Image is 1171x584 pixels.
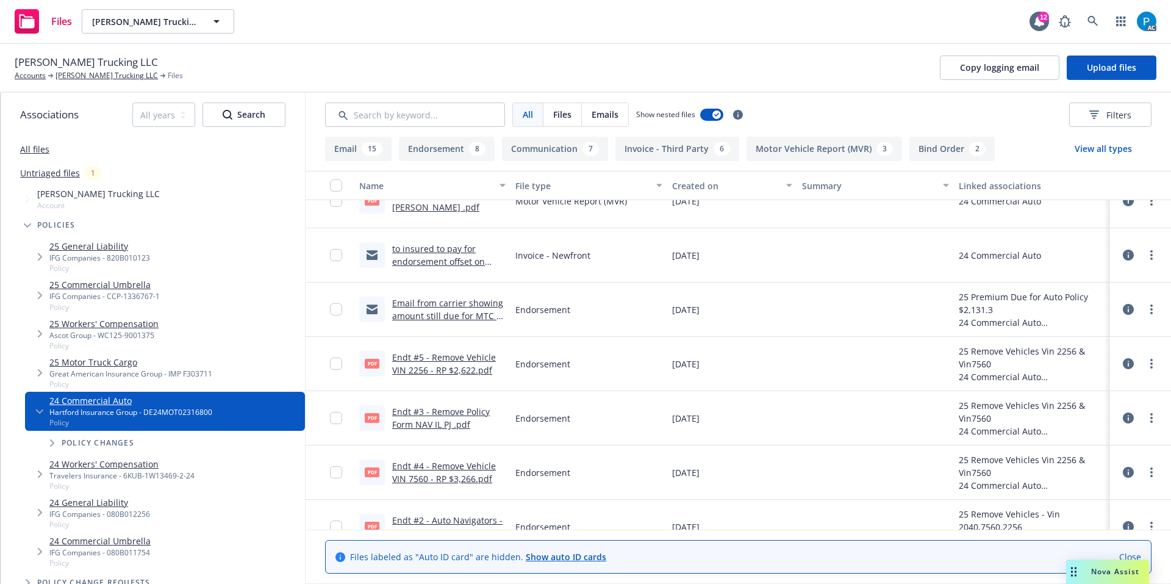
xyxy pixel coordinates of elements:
[392,351,496,376] a: Endt #5 - Remove Vehicle VIN 2256 - RP $2,622.pdf
[392,460,496,485] a: Endt #4 - Remove Vehicle VIN 7560 - RP $3,266.pdf
[1109,9,1133,34] a: Switch app
[1067,56,1156,80] button: Upload files
[969,142,986,156] div: 2
[1119,550,1141,563] a: Close
[20,167,80,179] a: Untriaged files
[49,519,150,530] span: Policy
[959,479,1105,492] div: 24 Commercial Auto
[1066,560,1149,584] button: Nova Assist
[672,303,700,316] span: [DATE]
[1053,9,1077,34] a: Report a Bug
[1144,193,1159,208] a: more
[82,9,234,34] button: [PERSON_NAME] Trucking LLC
[526,551,606,563] a: Show auto ID cards
[515,521,570,533] span: Endorsement
[553,108,571,121] span: Files
[959,399,1105,425] div: 25 Remove Vehicles Vin 2256 & Vin7560
[330,179,342,192] input: Select all
[1144,356,1159,371] a: more
[1087,62,1136,73] span: Upload files
[959,370,1105,383] div: 24 Commercial Auto
[672,358,700,370] span: [DATE]
[1137,12,1156,31] img: photo
[672,466,700,479] span: [DATE]
[49,547,151,558] div: IFG Companies - 080B011754
[49,240,150,253] a: 25 General Liability
[330,195,342,207] input: Toggle Row Selected
[797,171,953,200] button: Summary
[954,171,1110,200] button: Linked associations
[49,317,159,330] a: 25 Workers' Compensation
[49,558,151,568] span: Policy
[1144,248,1159,262] a: more
[49,417,212,428] span: Policy
[667,171,798,200] button: Created on
[959,345,1105,370] div: 25 Remove Vehicles Vin 2256 & Vin7560
[392,297,503,360] a: Email from carrier showing amount still due for MTC & Auto - [PERSON_NAME] Trucking LLC - Fourth ...
[615,137,739,161] button: Invoice - Third Party
[515,466,570,479] span: Endorsement
[909,137,995,161] button: Bind Order
[747,137,902,161] button: Motor Vehicle Report (MVR)
[1144,519,1159,534] a: more
[672,195,700,207] span: [DATE]
[330,466,342,478] input: Toggle Row Selected
[802,179,935,192] div: Summary
[1144,302,1159,317] a: more
[37,200,160,211] span: Account
[959,508,1105,533] div: 25 Remove Vehicles - Vin 2040,7560,2256
[56,70,158,81] a: [PERSON_NAME] Trucking LLC
[1038,12,1049,23] div: 12
[330,412,342,424] input: Toggle Row Selected
[515,179,648,192] div: File type
[49,379,212,389] span: Policy
[49,330,159,341] div: Ascot Group - WC125-9001375
[365,467,379,477] span: pdf
[168,70,183,81] span: Files
[37,187,160,200] span: [PERSON_NAME] Trucking LLC
[330,249,342,261] input: Toggle Row Selected
[85,166,101,180] div: 1
[362,142,382,156] div: 15
[959,290,1105,316] div: 25 Premium Due for Auto Policy $2,131.3
[1144,411,1159,425] a: more
[49,341,159,351] span: Policy
[365,196,379,205] span: pdf
[959,249,1041,262] div: 24 Commercial Auto
[325,103,505,127] input: Search by keyword...
[62,439,134,447] span: Policy changes
[223,103,265,126] div: Search
[469,142,485,156] div: 8
[959,316,1105,329] div: 24 Commercial Auto
[876,142,893,156] div: 3
[51,16,72,26] span: Files
[49,509,150,519] div: IFG Companies - 080B012256
[1089,109,1131,121] span: Filters
[15,54,158,70] span: [PERSON_NAME] Trucking LLC
[330,521,342,533] input: Toggle Row Selected
[515,249,590,262] span: Invoice - Newfront
[365,522,379,531] span: pdf
[330,358,342,370] input: Toggle Row Selected
[350,550,606,563] span: Files labeled as "Auto ID card" are hidden.
[49,458,195,470] a: 24 Workers' Compensation
[1066,560,1081,584] div: Drag to move
[1106,109,1131,121] span: Filters
[392,514,503,564] a: Endt #2 - Auto Navigators - Remove Vehicles Vin2256,2040,7560 -RP -$54,758.pdf
[37,222,76,229] span: Policies
[515,195,627,207] span: Motor Vehicle Report (MVR)
[330,303,342,315] input: Toggle Row Selected
[515,358,570,370] span: Endorsement
[1055,137,1151,161] button: View all types
[960,62,1039,73] span: Copy logging email
[515,303,570,316] span: Endorsement
[15,70,46,81] a: Accounts
[1144,465,1159,480] a: more
[1081,9,1105,34] a: Search
[582,142,599,156] div: 7
[49,263,150,273] span: Policy
[20,107,79,123] span: Associations
[49,407,212,417] div: Hartford Insurance Group - DE24MOT02316800
[49,291,160,301] div: IFG Companies - CCP-1336767-1
[49,278,160,291] a: 25 Commercial Umbrella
